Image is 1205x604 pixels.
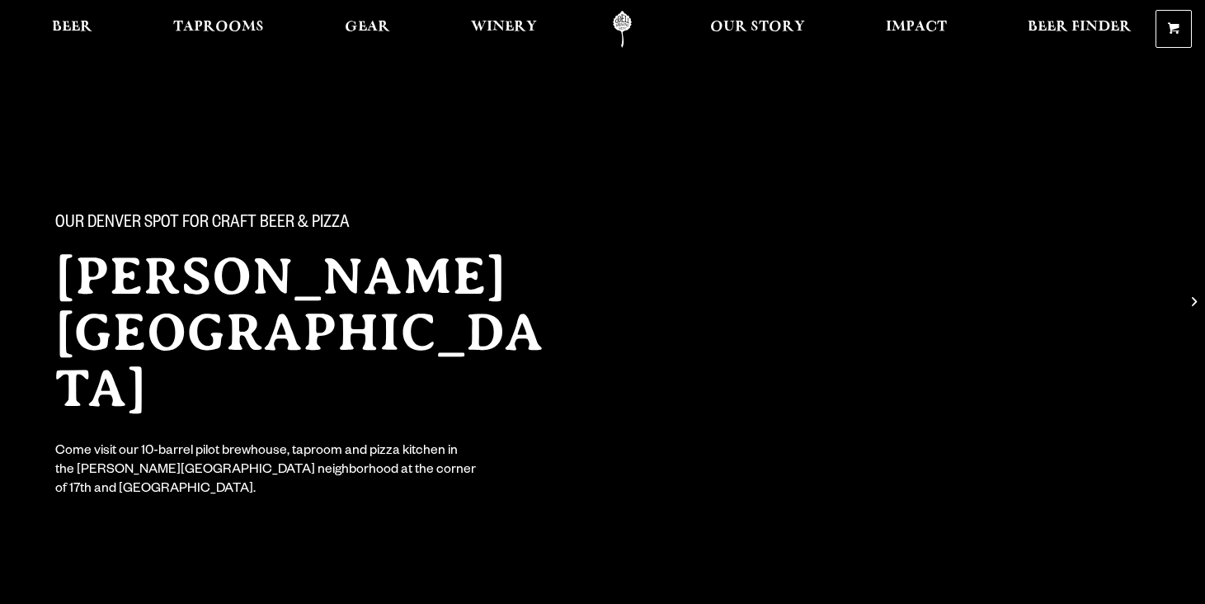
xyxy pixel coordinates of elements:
[52,21,92,34] span: Beer
[345,21,390,34] span: Gear
[471,21,537,34] span: Winery
[41,11,103,48] a: Beer
[55,443,478,500] div: Come visit our 10-barrel pilot brewhouse, taproom and pizza kitchen in the [PERSON_NAME][GEOGRAPH...
[173,21,264,34] span: Taprooms
[460,11,548,48] a: Winery
[55,214,350,235] span: Our Denver spot for craft beer & pizza
[55,248,570,417] h2: [PERSON_NAME][GEOGRAPHIC_DATA]
[591,11,653,48] a: Odell Home
[699,11,816,48] a: Our Story
[1017,11,1142,48] a: Beer Finder
[875,11,958,48] a: Impact
[710,21,805,34] span: Our Story
[886,21,947,34] span: Impact
[162,11,275,48] a: Taprooms
[1028,21,1132,34] span: Beer Finder
[334,11,401,48] a: Gear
